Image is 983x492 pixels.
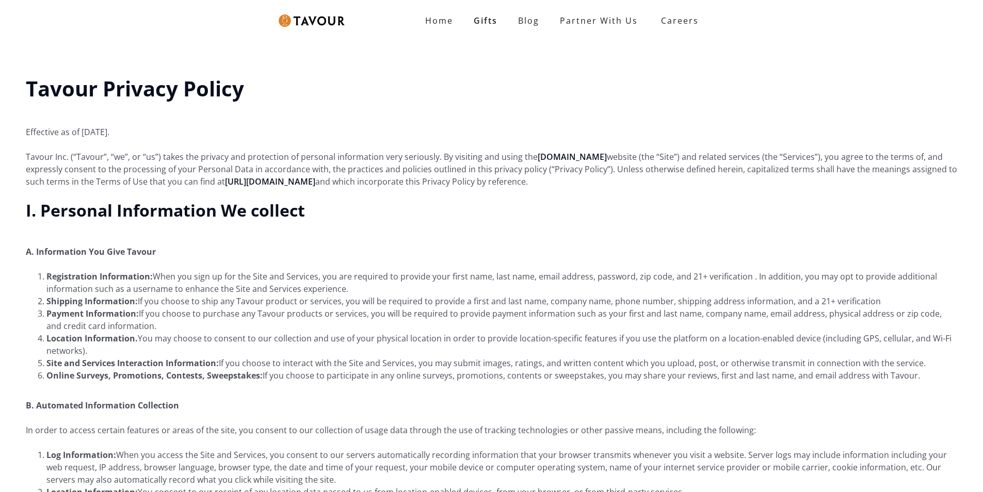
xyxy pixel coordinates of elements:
a: Gifts [463,10,508,31]
li: You may choose to consent to our collection and use of your physical location in order to provide... [46,332,957,357]
li: If you choose to purchase any Tavour products or services, you will be required to provide paymen... [46,307,957,332]
a: [URL][DOMAIN_NAME] [225,176,315,187]
p: Tavour Inc. (“Tavour”, “we”, or “us”) takes the privacy and protection of personal information ve... [26,151,957,188]
p: Effective as of [DATE]. [26,113,957,138]
strong: Careers [661,10,699,31]
li: If you choose to ship any Tavour product or services, you will be required to provide a first and... [46,295,957,307]
li: When you access the Site and Services, you consent to our servers automatically recording informa... [46,449,957,486]
strong: Tavour Privacy Policy [26,74,244,103]
a: Home [415,10,463,31]
strong: B. Automated Information Collection [26,400,179,411]
li: If you choose to participate in any online surveys, promotions, contents or sweepstakes, you may ... [46,369,957,382]
strong: Payment Information: [46,308,139,319]
strong: Shipping Information: [46,296,138,307]
strong: Site and Services Interaction Information: [46,357,219,369]
li: If you choose to interact with the Site and Services, you may submit images, ratings, and written... [46,357,957,369]
strong: Location Information. [46,333,138,344]
strong: I. Personal Information We collect [26,199,305,221]
strong: Home [425,15,453,26]
p: In order to access certain features or areas of the site, you consent to our collection of usage ... [26,424,957,436]
strong: Registration Information: [46,271,153,282]
strong: A. Information You Give Tavour [26,246,156,257]
a: Partner With Us [550,10,648,31]
li: When you sign up for the Site and Services, you are required to provide your first name, last nam... [46,270,957,295]
a: [DOMAIN_NAME] [538,151,607,162]
strong: Online Surveys, Promotions, Contests, Sweepstakes: [46,370,263,381]
strong: Log Information: [46,449,116,461]
a: Careers [648,6,706,35]
a: Blog [508,10,550,31]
